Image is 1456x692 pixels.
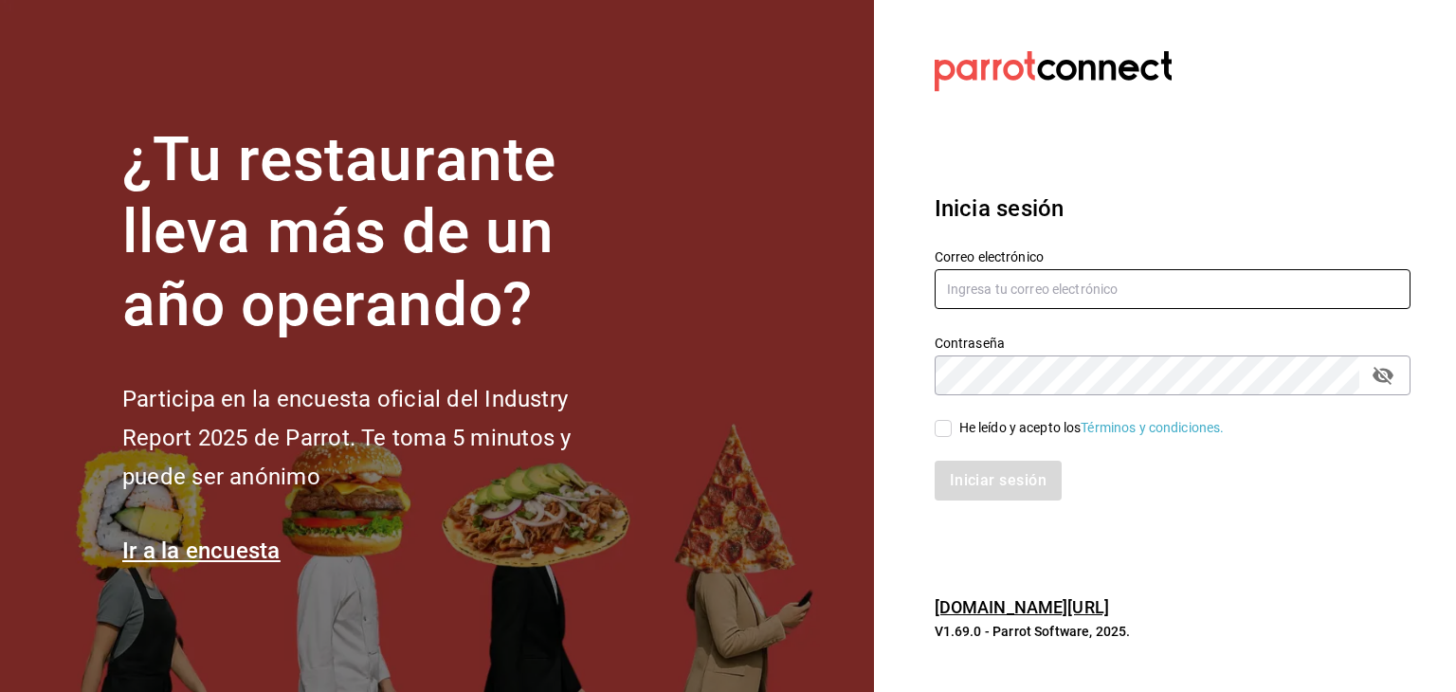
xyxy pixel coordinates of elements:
div: He leído y acepto los [959,418,1225,438]
a: Términos y condiciones. [1081,420,1224,435]
label: Contraseña [935,336,1410,349]
button: passwordField [1367,359,1399,392]
h1: ¿Tu restaurante lleva más de un año operando? [122,124,634,342]
p: V1.69.0 - Parrot Software, 2025. [935,622,1410,641]
h3: Inicia sesión [935,191,1410,226]
a: Ir a la encuesta [122,537,281,564]
a: [DOMAIN_NAME][URL] [935,597,1109,617]
input: Ingresa tu correo electrónico [935,269,1410,309]
label: Correo electrónico [935,249,1410,263]
h2: Participa en la encuesta oficial del Industry Report 2025 de Parrot. Te toma 5 minutos y puede se... [122,380,634,496]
